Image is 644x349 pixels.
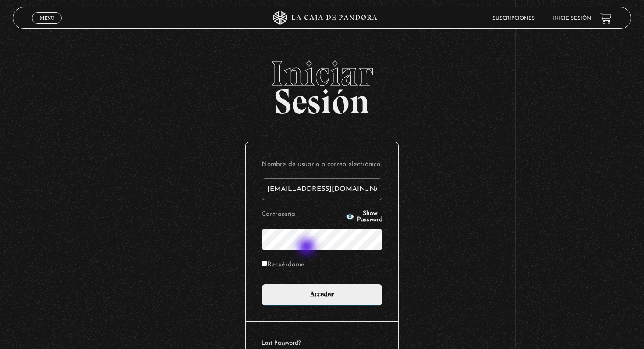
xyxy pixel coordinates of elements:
a: Suscripciones [492,16,535,21]
a: Inicie sesión [552,16,591,21]
span: Show Password [357,211,382,223]
label: Contraseña [262,208,343,222]
input: Recuérdame [262,261,267,266]
label: Nombre de usuario o correo electrónico [262,158,382,172]
h2: Sesión [13,56,631,112]
span: Cerrar [37,23,57,29]
a: Lost Password? [262,340,301,346]
input: Acceder [262,284,382,306]
a: View your shopping cart [600,12,612,24]
button: Show Password [346,211,382,223]
span: Menu [40,15,54,21]
label: Recuérdame [262,258,304,272]
span: Iniciar [13,56,631,91]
